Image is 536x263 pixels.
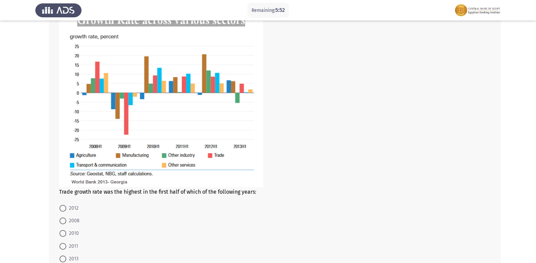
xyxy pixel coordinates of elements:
[66,242,78,250] span: 2011
[66,255,79,263] span: 2013
[35,1,82,20] img: Assess Talent Management logo
[252,6,285,15] p: Remaining:
[275,7,285,13] span: 5:52
[66,217,80,225] span: 2008
[66,229,79,238] span: 2010
[59,189,256,195] span: Trade growth rate was the highest in the first half of which of the following years:
[454,1,501,20] img: Assessment logo of EBI Analytical Thinking FOCUS Assessment EN
[66,204,79,212] span: 2012
[59,6,263,187] img: YzFhZWUxOGItYmNlMS00MGQ3LTk3ZDctZGI2MmFmZGU1OTkxMTY5NDUxNDc4NTIxNw==.png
